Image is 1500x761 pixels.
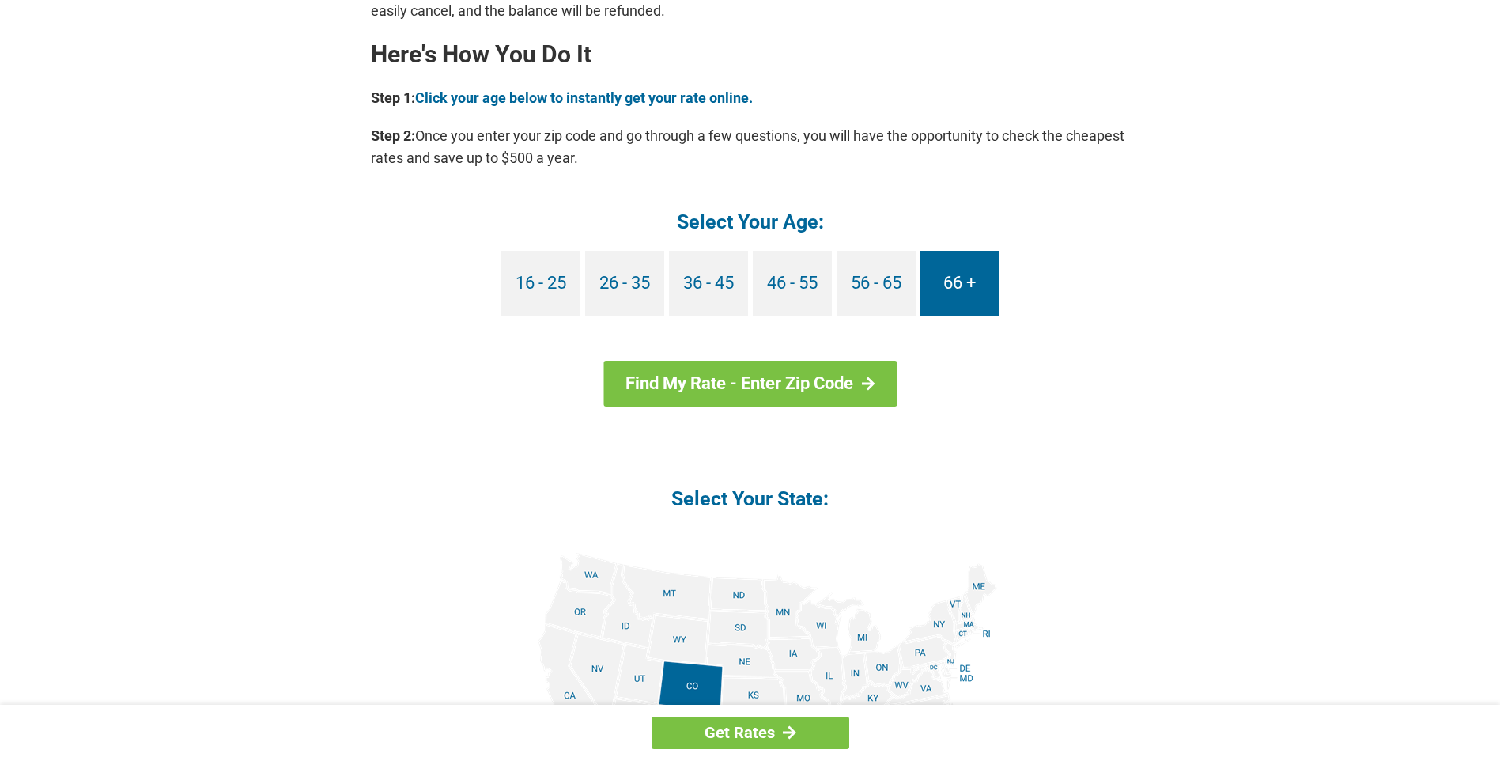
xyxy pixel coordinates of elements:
[371,89,415,106] b: Step 1:
[603,361,897,407] a: Find My Rate - Enter Zip Code
[669,251,748,316] a: 36 - 45
[585,251,664,316] a: 26 - 35
[371,42,1130,67] h2: Here's How You Do It
[753,251,832,316] a: 46 - 55
[837,251,916,316] a: 56 - 65
[371,209,1130,235] h4: Select Your Age:
[371,125,1130,169] p: Once you enter your zip code and go through a few questions, you will have the opportunity to che...
[415,89,753,106] a: Click your age below to instantly get your rate online.
[371,127,415,144] b: Step 2:
[501,251,580,316] a: 16 - 25
[652,717,849,749] a: Get Rates
[371,486,1130,512] h4: Select Your State:
[920,251,999,316] a: 66 +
